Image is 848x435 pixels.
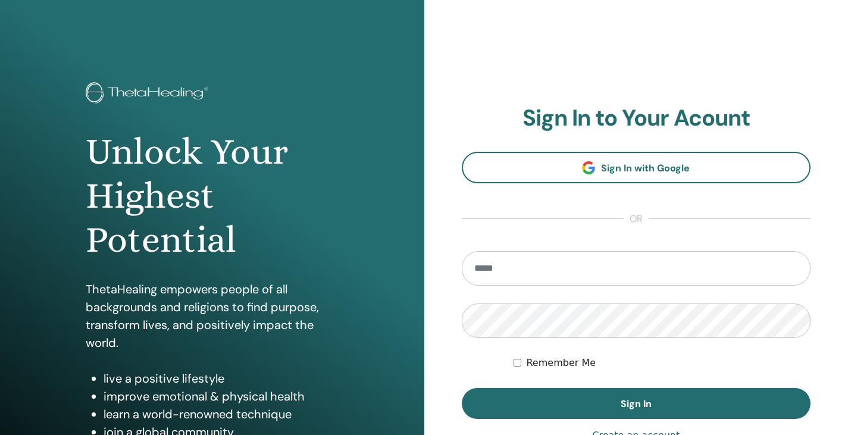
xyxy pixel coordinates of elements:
[601,162,690,174] span: Sign In with Google
[462,105,811,132] h2: Sign In to Your Acount
[462,152,811,183] a: Sign In with Google
[462,388,811,419] button: Sign In
[86,130,339,262] h1: Unlock Your Highest Potential
[104,405,339,423] li: learn a world-renowned technique
[526,356,596,370] label: Remember Me
[86,280,339,352] p: ThetaHealing empowers people of all backgrounds and religions to find purpose, transform lives, a...
[624,212,649,226] span: or
[514,356,811,370] div: Keep me authenticated indefinitely or until I manually logout
[104,370,339,387] li: live a positive lifestyle
[104,387,339,405] li: improve emotional & physical health
[621,398,652,410] span: Sign In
